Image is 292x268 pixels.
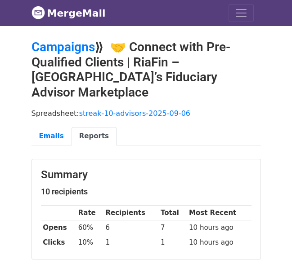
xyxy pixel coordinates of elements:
a: MergeMail [31,4,106,22]
th: Total [158,206,187,220]
h2: ⟫ 🤝 Connect with Pre-Qualified Clients | RiaFin – [GEOGRAPHIC_DATA]’s Fiduciary Advisor Marketplace [31,40,261,100]
th: Opens [41,220,76,235]
td: 6 [103,220,159,235]
td: 10 hours ago [187,235,251,250]
h5: 10 recipients [41,187,252,197]
td: 1 [158,235,187,250]
td: 1 [103,235,159,250]
th: Clicks [41,235,76,250]
th: Most Recent [187,206,251,220]
a: streak-10-advisors-2025-09-06 [79,109,190,118]
button: Toggle navigation [229,4,254,22]
p: Spreadsheet: [31,109,261,118]
a: Campaigns [31,40,95,54]
td: 60% [76,220,103,235]
img: MergeMail logo [31,6,45,19]
iframe: Chat Widget [247,225,292,268]
a: Emails [31,127,72,145]
td: 7 [158,220,187,235]
th: Rate [76,206,103,220]
a: Reports [72,127,117,145]
th: Recipients [103,206,159,220]
h3: Summary [41,168,252,181]
td: 10 hours ago [187,220,251,235]
td: 10% [76,235,103,250]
